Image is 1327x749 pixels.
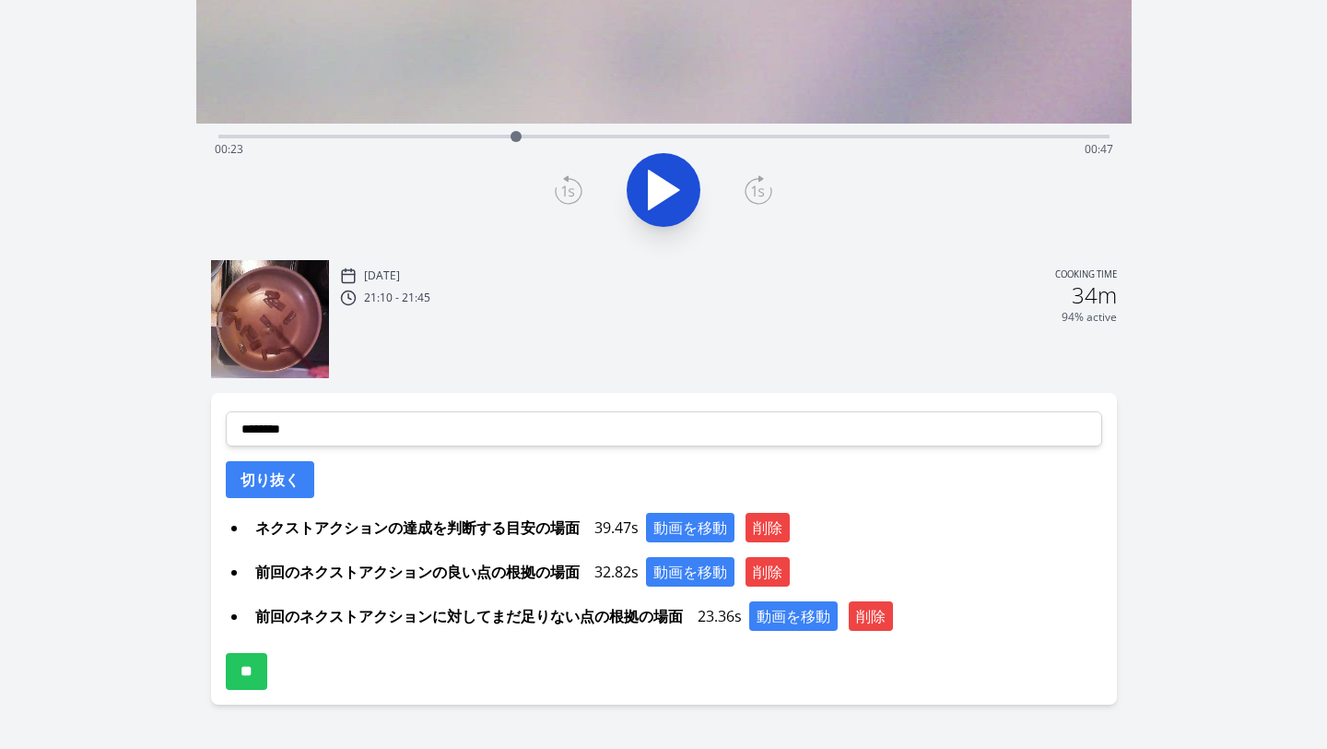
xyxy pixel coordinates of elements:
[364,291,430,305] p: 21:10 - 21:45
[646,557,734,587] button: 動画を移動
[215,141,243,157] span: 00:23
[248,513,1102,542] div: 39.47s
[248,601,1102,631] div: 23.36s
[211,260,329,378] img: 251010121103_thumb.jpeg
[248,513,587,542] span: ネクストアクションの達成を判断する目安の場面
[746,513,790,542] button: 削除
[248,557,587,587] span: 前回のネクストアクションの良い点の根拠の場面
[226,461,314,498] button: 切り抜く
[1055,267,1117,284] p: Cooking time
[364,268,400,283] p: [DATE]
[1085,141,1113,157] span: 00:47
[849,601,893,631] button: 削除
[1062,310,1117,325] p: 94% active
[248,557,1102,587] div: 32.82s
[1072,284,1117,306] h2: 34m
[749,601,838,631] button: 動画を移動
[746,557,790,587] button: 削除
[248,601,690,631] span: 前回のネクストアクションに対してまだ足りない点の根拠の場面
[646,513,734,542] button: 動画を移動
